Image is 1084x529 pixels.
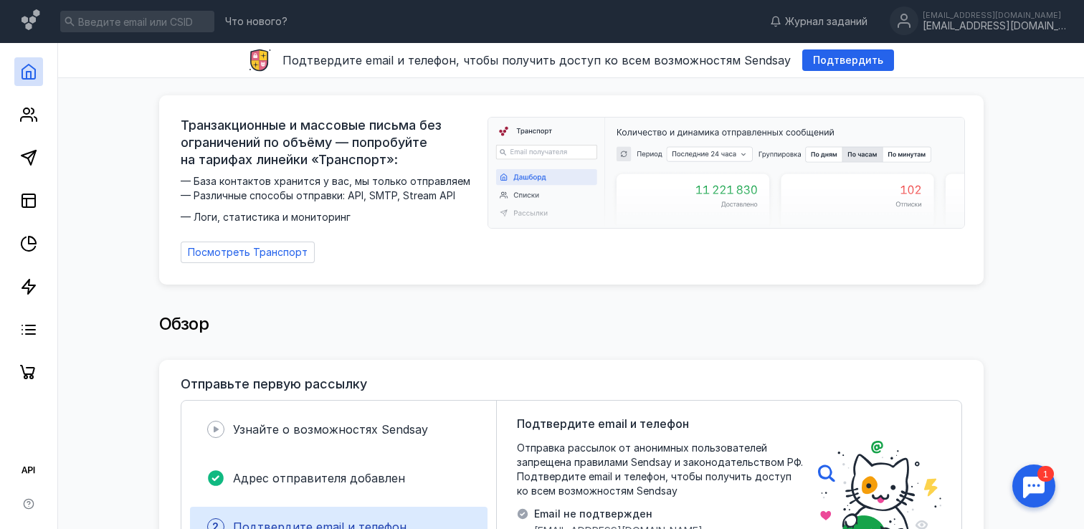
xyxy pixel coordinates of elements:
button: Подтвердить [802,49,894,71]
h3: Отправьте первую рассылку [181,377,367,391]
img: dashboard-transport-banner [488,118,964,228]
div: [EMAIL_ADDRESS][DOMAIN_NAME] [923,11,1066,19]
span: Узнайте о возможностях Sendsay [233,422,428,437]
input: Введите email или CSID [60,11,214,32]
span: Email не подтвержден [534,507,703,521]
span: Транзакционные и массовые письма без ограничений по объёму — попробуйте на тарифах линейки «Транс... [181,117,479,168]
span: Адрес отправителя добавлен [233,471,405,485]
span: — База контактов хранится у вас, мы только отправляем — Различные способы отправки: API, SMTP, St... [181,174,479,224]
span: Обзор [159,313,209,334]
span: Подтвердите email и телефон, чтобы получить доступ ко всем возможностям Sendsay [282,53,791,67]
a: Посмотреть Транспорт [181,242,315,263]
a: Журнал заданий [763,14,875,29]
span: Подтвердить [813,54,883,67]
span: Отправка рассылок от анонимных пользователей запрещена правилами Sendsay и законодательством РФ. ... [517,441,804,498]
span: Подтвердите email и телефон [517,415,689,432]
span: Что нового? [225,16,287,27]
div: [EMAIL_ADDRESS][DOMAIN_NAME] [923,20,1066,32]
a: Что нового? [218,16,295,27]
div: 1 [32,9,49,24]
span: Журнал заданий [785,14,867,29]
span: Посмотреть Транспорт [188,247,308,259]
